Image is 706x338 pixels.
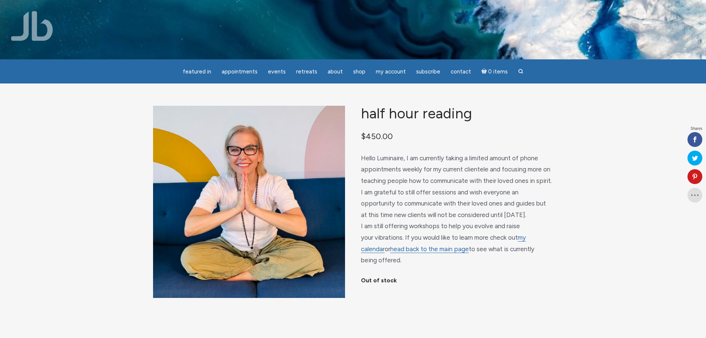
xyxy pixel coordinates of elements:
[390,245,469,253] a: head back to the main page
[178,65,216,79] a: featured in
[217,65,262,79] a: Appointments
[371,65,410,79] a: My Account
[488,69,508,75] span: 0 items
[361,131,393,141] bdi: 450.00
[446,65,475,79] a: Contact
[361,154,552,264] span: Hello Luminaire, I am currently taking a limited amount of phone appointments weekly for my curre...
[222,68,258,75] span: Appointments
[183,68,211,75] span: featured in
[349,65,370,79] a: Shop
[263,65,290,79] a: Events
[412,65,445,79] a: Subscribe
[477,64,513,79] a: Cart0 items
[361,275,553,286] p: Out of stock
[328,68,343,75] span: About
[361,106,553,122] h1: Half Hour Reading
[361,234,526,253] a: my calendar
[451,68,471,75] span: Contact
[416,68,440,75] span: Subscribe
[268,68,286,75] span: Events
[323,65,347,79] a: About
[376,68,406,75] span: My Account
[481,68,488,75] i: Cart
[361,131,366,141] span: $
[292,65,322,79] a: Retreats
[690,127,702,131] span: Shares
[353,68,365,75] span: Shop
[11,11,53,41] img: Jamie Butler. The Everyday Medium
[296,68,317,75] span: Retreats
[153,106,345,298] img: Half Hour Reading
